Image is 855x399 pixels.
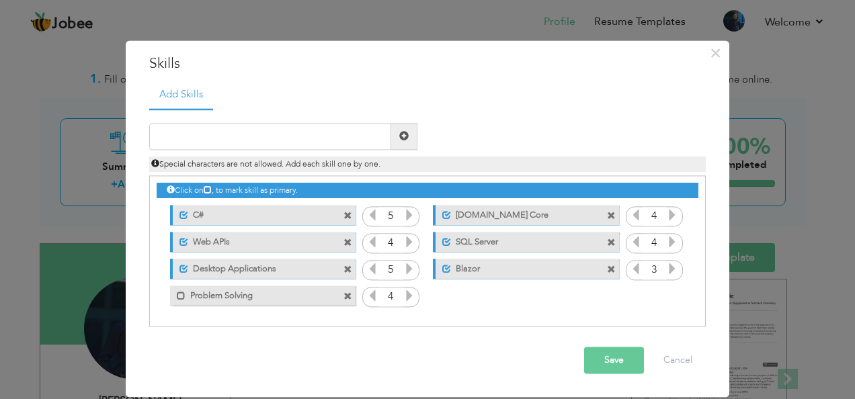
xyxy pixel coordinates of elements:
label: Blazor [451,259,585,276]
a: Add Skills [149,81,213,110]
label: Web APIs [188,232,322,249]
label: ASP.NET Core [451,206,585,222]
span: × [710,41,721,65]
button: Save [584,347,644,373]
span: Special characters are not allowed. Add each skill one by one. [151,159,380,169]
label: Problem Solving [186,286,321,303]
button: Cancel [650,347,706,373]
label: SQL Server [451,232,585,249]
button: Close [704,42,726,64]
h3: Skills [149,54,706,74]
label: Desktop Applications [188,259,322,276]
label: C# [188,206,322,222]
div: Click on , to mark skill as primary. [157,183,698,198]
